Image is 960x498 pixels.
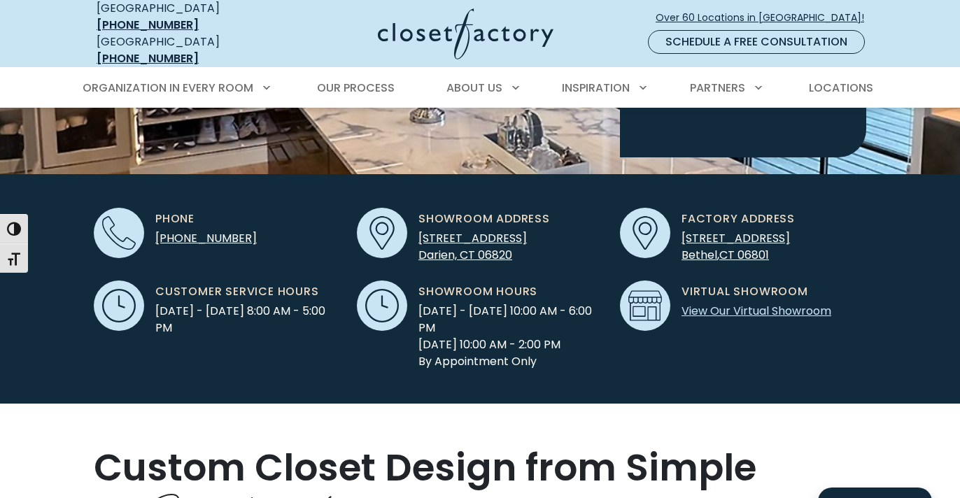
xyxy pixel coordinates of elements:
span: Locations [809,80,873,96]
a: [PHONE_NUMBER] [97,17,199,33]
span: Virtual Showroom [682,283,808,300]
nav: Primary Menu [73,69,887,108]
span: Our Process [317,80,395,96]
span: By Appointment Only [418,353,603,370]
span: Factory Address [682,211,795,227]
span: 06801 [737,247,769,263]
span: Showroom Address [418,211,550,227]
a: Schedule a Free Consultation [648,30,865,54]
a: [PHONE_NUMBER] [155,230,257,246]
span: Customer Service Hours [155,283,319,300]
span: Over 60 Locations in [GEOGRAPHIC_DATA]! [656,10,875,25]
a: [STREET_ADDRESS] Bethel,CT 06801 [682,230,790,263]
span: CT [719,247,735,263]
span: [DATE] - [DATE] 10:00 AM - 6:00 PM [418,303,603,336]
span: Organization in Every Room [83,80,253,96]
div: [GEOGRAPHIC_DATA] [97,34,268,67]
img: Showroom icon [628,289,662,322]
span: About Us [446,80,502,96]
span: Showroom Hours [418,283,537,300]
a: View Our Virtual Showroom [682,303,831,319]
img: Closet Factory Logo [378,8,553,59]
a: [PHONE_NUMBER] [97,50,199,66]
span: Bethel [682,247,717,263]
a: Over 60 Locations in [GEOGRAPHIC_DATA]! [655,6,876,30]
span: Phone [155,211,195,227]
span: Custom Closet Design from Simple [94,441,756,494]
span: [DATE] 10:00 AM - 2:00 PM [418,336,603,353]
span: Partners [690,80,745,96]
span: [STREET_ADDRESS] [682,230,790,246]
span: Inspiration [562,80,630,96]
a: [STREET_ADDRESS]Darien, CT 06820 [418,230,527,263]
span: [DATE] - [DATE] 8:00 AM - 5:00 PM [155,303,340,336]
